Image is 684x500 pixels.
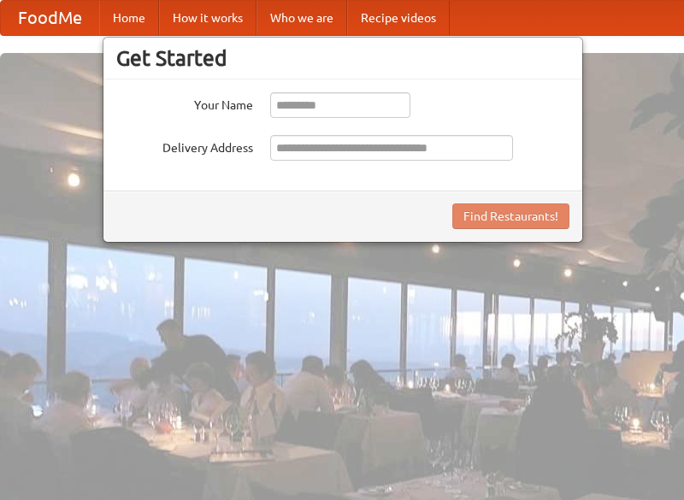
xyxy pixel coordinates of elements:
a: How it works [159,1,256,35]
button: Find Restaurants! [452,203,569,229]
label: Delivery Address [116,135,253,156]
a: FoodMe [1,1,99,35]
a: Who we are [256,1,347,35]
a: Recipe videos [347,1,450,35]
label: Your Name [116,92,253,114]
a: Home [99,1,159,35]
h3: Get Started [116,45,569,71]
